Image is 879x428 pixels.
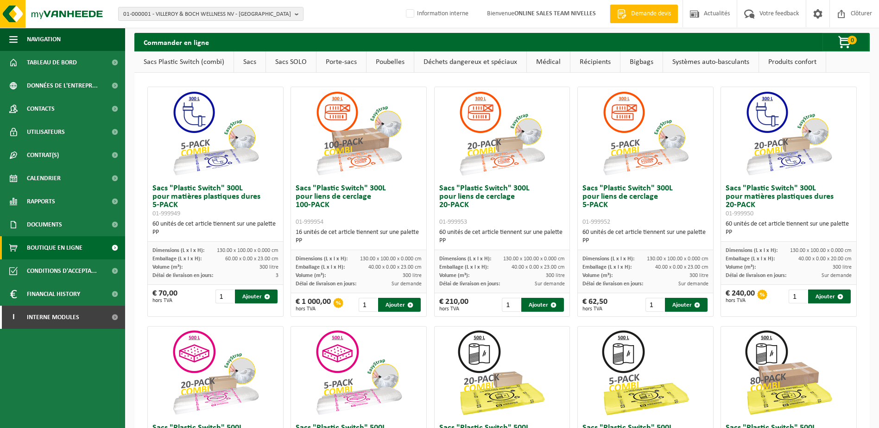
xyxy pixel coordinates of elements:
[726,264,756,270] span: Volume (m³):
[27,144,59,167] span: Contrat(s)
[629,9,673,19] span: Demande devis
[235,290,278,303] button: Ajouter
[521,298,564,312] button: Ajouter
[367,51,414,73] a: Poubelles
[527,51,570,73] a: Médical
[368,264,422,270] span: 40.00 x 0.00 x 23.00 cm
[404,7,468,21] label: Information interne
[439,228,565,245] div: 60 unités de cet article tiennent sur une palette
[582,281,643,287] span: Délai de livraison en jours:
[152,220,278,237] div: 60 unités de cet article tiennent sur une palette
[134,51,234,73] a: Sacs Plastic Switch (combi)
[726,184,852,218] h3: Sacs "Plastic Switch" 300L pour matières plastiques dures 20-PACK
[822,273,852,278] span: Sur demande
[439,281,500,287] span: Délai de livraison en jours:
[169,327,262,419] img: 01-999956
[296,273,326,278] span: Volume (m³):
[169,87,262,180] img: 01-999949
[514,10,596,17] strong: ONLINE SALES TEAM NIVELLES
[215,290,234,303] input: 1
[726,290,755,303] div: € 240,00
[439,264,488,270] span: Emballage (L x l x H):
[726,248,778,253] span: Dimensions (L x l x H):
[789,290,807,303] input: 1
[790,248,852,253] span: 130.00 x 100.00 x 0.000 cm
[726,298,755,303] span: hors TVA
[582,237,708,245] div: PP
[455,87,548,180] img: 01-999953
[512,264,565,270] span: 40.00 x 0.00 x 23.00 cm
[665,298,708,312] button: Ajouter
[27,283,80,306] span: Financial History
[502,298,520,312] input: 1
[847,36,857,44] span: 0
[726,273,786,278] span: Délai de livraison en jours:
[9,306,18,329] span: I
[123,7,291,21] span: 01-000001 - VILLEROY & BOCH WELLNESS NV - [GEOGRAPHIC_DATA]
[439,273,469,278] span: Volume (m³):
[152,184,278,218] h3: Sacs "Plastic Switch" 300L pour matières plastiques dures 5-PACK
[152,298,177,303] span: hors TVA
[360,256,422,262] span: 130.00 x 100.00 x 0.000 cm
[392,281,422,287] span: Sur demande
[742,327,835,419] img: 01-999968
[759,51,826,73] a: Produits confort
[378,298,421,312] button: Ajouter
[582,306,607,312] span: hors TVA
[296,281,356,287] span: Délai de livraison en jours:
[27,167,61,190] span: Calendrier
[296,228,422,245] div: 16 unités de cet article tiennent sur une palette
[312,327,405,419] img: 01-999955
[27,259,97,283] span: Conditions d'accepta...
[582,184,708,226] h3: Sacs "Plastic Switch" 300L pour liens de cerclage 5-PACK
[455,327,548,419] img: 01-999964
[647,256,708,262] span: 130.00 x 100.00 x 0.000 cm
[620,51,663,73] a: Bigbags
[27,306,79,329] span: Interne modules
[152,248,204,253] span: Dimensions (L x l x H):
[582,219,610,226] span: 01-999952
[582,256,634,262] span: Dimensions (L x l x H):
[582,298,607,312] div: € 62,50
[27,51,77,74] span: Tableau de bord
[570,51,620,73] a: Récipients
[582,264,632,270] span: Emballage (L x l x H):
[312,87,405,180] img: 01-999954
[439,306,468,312] span: hors TVA
[726,228,852,237] div: PP
[118,7,304,21] button: 01-000001 - VILLEROY & BOCH WELLNESS NV - [GEOGRAPHIC_DATA]
[27,190,55,213] span: Rapports
[296,237,422,245] div: PP
[359,298,377,312] input: 1
[296,184,422,226] h3: Sacs "Plastic Switch" 300L pour liens de cerclage 100-PACK
[439,237,565,245] div: PP
[726,210,753,217] span: 01-999950
[266,51,316,73] a: Sacs SOLO
[582,273,613,278] span: Volume (m³):
[152,273,213,278] span: Délai de livraison en jours:
[296,219,323,226] span: 01-999954
[134,33,218,51] h2: Commander en ligne
[439,219,467,226] span: 01-999953
[439,298,468,312] div: € 210,00
[822,33,869,51] button: 0
[663,51,759,73] a: Systèmes auto-basculants
[645,298,664,312] input: 1
[27,97,55,120] span: Contacts
[259,264,278,270] span: 300 litre
[439,256,491,262] span: Dimensions (L x l x H):
[610,5,678,23] a: Demande devis
[742,87,835,180] img: 01-999950
[689,273,708,278] span: 300 litre
[678,281,708,287] span: Sur demande
[296,256,348,262] span: Dimensions (L x l x H):
[276,273,278,278] span: 3
[582,228,708,245] div: 60 unités de cet article tiennent sur une palette
[27,213,62,236] span: Documents
[726,256,775,262] span: Emballage (L x l x H):
[27,236,82,259] span: Boutique en ligne
[27,120,65,144] span: Utilisateurs
[225,256,278,262] span: 60.00 x 0.00 x 23.00 cm
[503,256,565,262] span: 130.00 x 100.00 x 0.000 cm
[152,228,278,237] div: PP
